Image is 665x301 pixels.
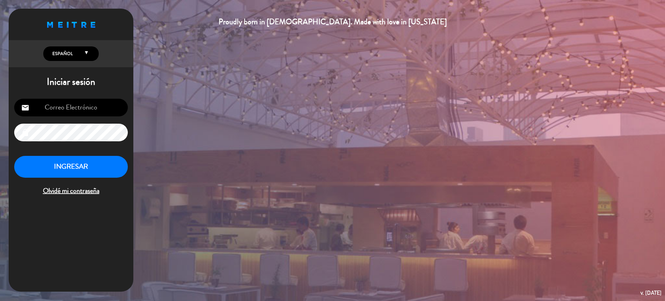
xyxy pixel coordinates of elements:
[21,104,29,112] i: email
[14,185,128,197] span: Olvidé mi contraseña
[51,50,73,57] span: Español
[9,76,133,88] h1: Iniciar sesión
[21,129,29,137] i: lock
[14,156,128,178] button: INGRESAR
[14,99,128,116] input: Correo Electrónico
[640,288,662,298] div: v. [DATE]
